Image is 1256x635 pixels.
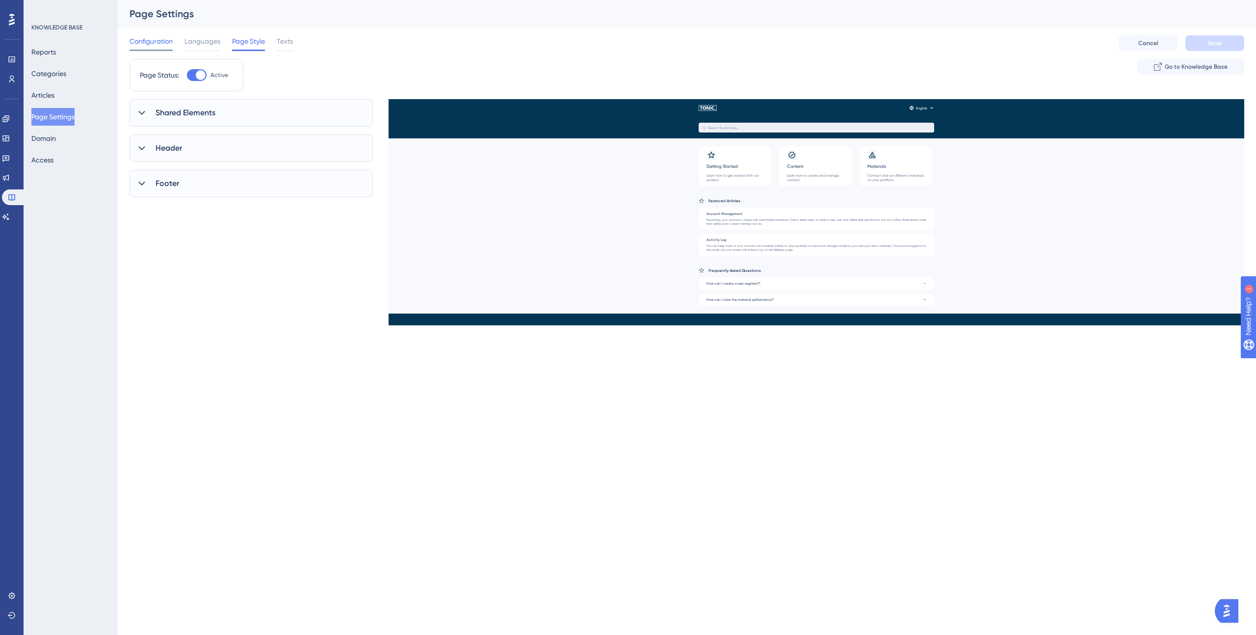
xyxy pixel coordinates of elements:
span: Footer [156,178,179,189]
button: Articles [31,86,54,104]
span: Header [156,142,182,154]
button: Page Settings [31,108,75,126]
span: Languages [184,35,220,47]
div: Page Status: [140,69,179,81]
div: KNOWLEDGE BASE [31,24,82,31]
button: Cancel [1119,35,1177,51]
span: Need Help? [23,2,61,14]
span: Save [1208,39,1222,47]
span: Shared Elements [156,107,215,119]
span: Cancel [1138,39,1158,47]
span: Configuration [130,35,173,47]
span: Go to Knowledge Base [1165,63,1228,71]
button: Domain [31,130,56,147]
span: Page Style [232,35,265,47]
button: Categories [31,65,66,82]
iframe: UserGuiding AI Assistant Launcher [1215,596,1244,626]
div: 1 [68,5,71,13]
button: Reports [31,43,56,61]
button: Access [31,151,53,169]
span: Active [210,71,228,79]
button: Save [1185,35,1244,51]
button: Go to Knowledge Base [1137,59,1244,75]
span: Texts [277,35,293,47]
div: Page Settings [130,7,1220,21]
